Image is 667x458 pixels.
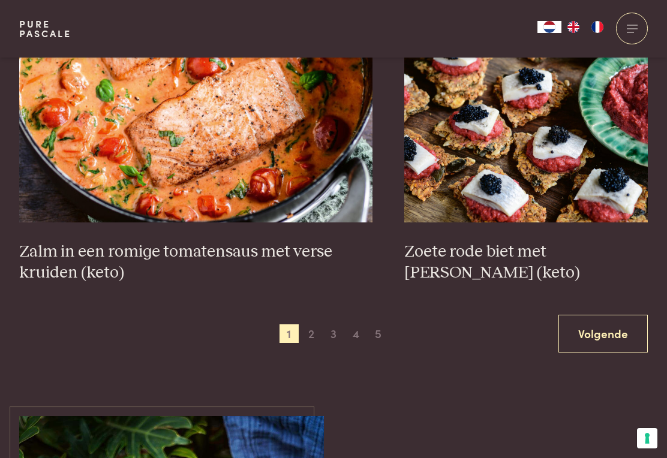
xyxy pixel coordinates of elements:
[558,315,648,352] a: Volgende
[302,324,321,343] span: 2
[637,428,657,448] button: Uw voorkeuren voor toestemming voor trackingtechnologieën
[19,19,71,38] a: PurePascale
[368,324,387,343] span: 5
[561,21,609,33] ul: Language list
[537,21,609,33] aside: Language selected: Nederlands
[280,324,299,343] span: 1
[537,21,561,33] div: Language
[585,21,609,33] a: FR
[537,21,561,33] a: NL
[404,242,648,283] h3: Zoete rode biet met [PERSON_NAME] (keto)
[324,324,343,343] span: 3
[19,242,372,283] h3: Zalm in een romige tomatensaus met verse kruiden (keto)
[346,324,365,343] span: 4
[561,21,585,33] a: EN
